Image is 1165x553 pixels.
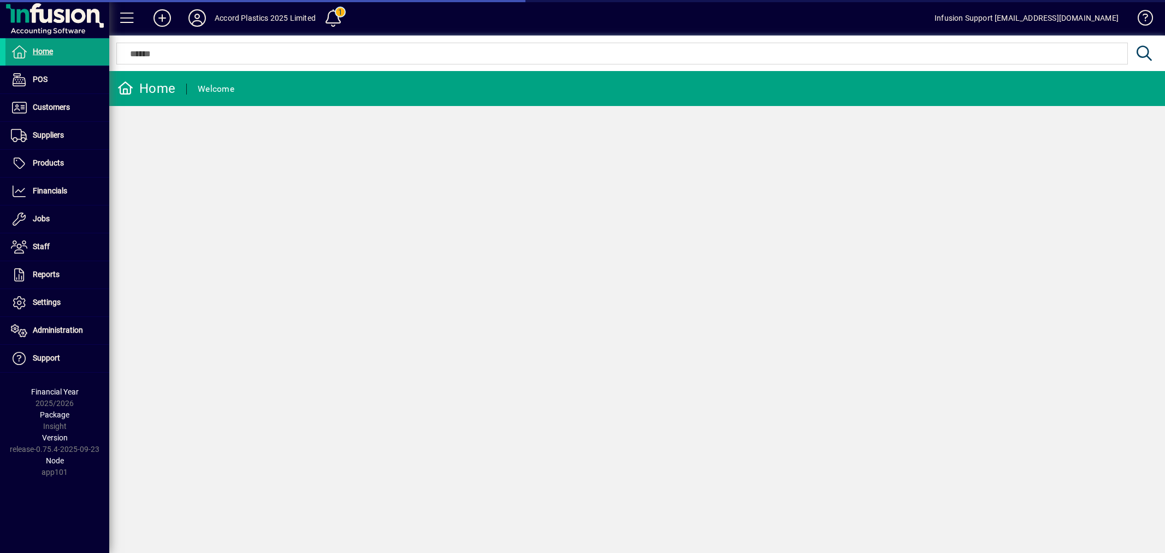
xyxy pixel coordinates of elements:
span: Customers [33,103,70,111]
span: POS [33,75,48,84]
span: Financial Year [31,387,79,396]
a: Staff [5,233,109,261]
a: Support [5,345,109,372]
div: Welcome [198,80,234,98]
div: Infusion Support [EMAIL_ADDRESS][DOMAIN_NAME] [935,9,1119,27]
span: Products [33,158,64,167]
a: POS [5,66,109,93]
span: Reports [33,270,60,279]
span: Administration [33,326,83,334]
a: Settings [5,289,109,316]
span: Suppliers [33,131,64,139]
span: Home [33,47,53,56]
span: Node [46,456,64,465]
a: Financials [5,178,109,205]
button: Profile [180,8,215,28]
span: Jobs [33,214,50,223]
span: Settings [33,298,61,307]
span: Financials [33,186,67,195]
span: Staff [33,242,50,251]
div: Accord Plastics 2025 Limited [215,9,316,27]
div: Home [117,80,175,97]
a: Administration [5,317,109,344]
a: Customers [5,94,109,121]
span: Package [40,410,69,419]
a: Knowledge Base [1129,2,1151,38]
span: Version [42,433,68,442]
a: Products [5,150,109,177]
a: Reports [5,261,109,289]
span: Support [33,354,60,362]
button: Add [145,8,180,28]
a: Jobs [5,205,109,233]
a: Suppliers [5,122,109,149]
